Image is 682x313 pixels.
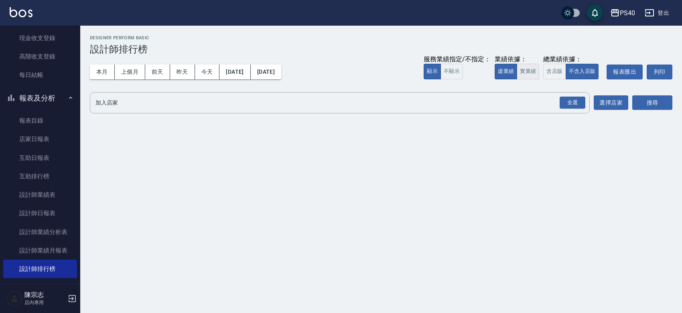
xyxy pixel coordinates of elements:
button: 報表及分析 [3,88,77,109]
a: 每日結帳 [3,66,77,84]
a: 設計師業績月報表 [3,241,77,260]
button: 實業績 [517,64,539,79]
a: 店家日報表 [3,130,77,148]
img: Logo [10,7,32,17]
button: 搜尋 [632,95,672,110]
button: 今天 [195,65,220,79]
button: 前天 [145,65,170,79]
a: 報表目錄 [3,111,77,130]
button: [DATE] [251,65,281,79]
div: 業績依據： [495,55,539,64]
a: 互助日報表 [3,149,77,167]
button: 報表匯出 [607,65,643,79]
h5: 陳宗志 [24,291,65,299]
a: 設計師日報表 [3,204,77,222]
a: 設計師業績分析表 [3,223,77,241]
button: 選擇店家 [594,95,628,110]
button: Open [558,95,587,111]
button: 不含入店販 [566,64,599,79]
a: 服務扣項明細表 [3,278,77,297]
button: 不顯示 [440,64,463,79]
img: Person [6,291,22,307]
a: 設計師排行榜 [3,260,77,278]
a: 高階收支登錄 [3,47,77,66]
input: 店家名稱 [93,96,574,110]
div: 服務業績指定/不指定： [424,55,491,64]
button: PS40 [607,5,638,21]
div: PS40 [620,8,635,18]
button: 虛業績 [495,64,517,79]
button: [DATE] [219,65,250,79]
h2: Designer Perform Basic [90,35,672,40]
p: 店內專用 [24,299,65,306]
div: 全選 [560,97,585,109]
button: 顯示 [424,64,441,79]
button: 昨天 [170,65,195,79]
button: 上個月 [115,65,145,79]
button: 含店販 [543,64,566,79]
a: 設計師業績表 [3,186,77,204]
button: 本月 [90,65,115,79]
button: save [587,5,603,21]
a: 現金收支登錄 [3,29,77,47]
div: 總業績依據： [543,55,603,64]
h3: 設計師排行榜 [90,44,672,55]
a: 互助排行榜 [3,167,77,186]
button: 登出 [641,6,672,20]
button: 列印 [647,65,672,79]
